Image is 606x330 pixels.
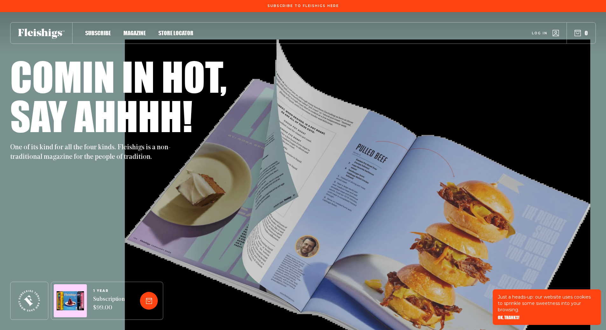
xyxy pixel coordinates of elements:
span: 1 YEAR [93,289,125,293]
span: Log in [532,31,547,36]
span: Magazine [123,30,146,37]
p: Just a heads-up: our website uses cookies to sprinkle some sweetness into your browsing. [498,294,596,313]
span: Subscription $99.00 [93,295,125,313]
h1: Say ahhhh! [10,96,192,135]
p: One of its kind for all the four kinds. Fleishigs is a non-traditional magazine for the people of... [10,143,176,162]
a: Subscribe To Fleishigs Here [266,4,340,7]
span: Store locator [158,30,193,37]
img: Magazines image [57,291,84,311]
span: Subscribe To Fleishigs Here [268,4,339,8]
button: OK, THANKS! [498,315,519,320]
h1: Comin in hot, [10,57,227,96]
a: 1 YEARSubscription $99.00 [93,289,125,313]
a: Store locator [158,29,193,37]
a: Subscribe [85,29,111,37]
a: Magazine [123,29,146,37]
a: Log in [532,30,559,36]
span: Subscribe [85,30,111,37]
button: 0 [575,30,588,37]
